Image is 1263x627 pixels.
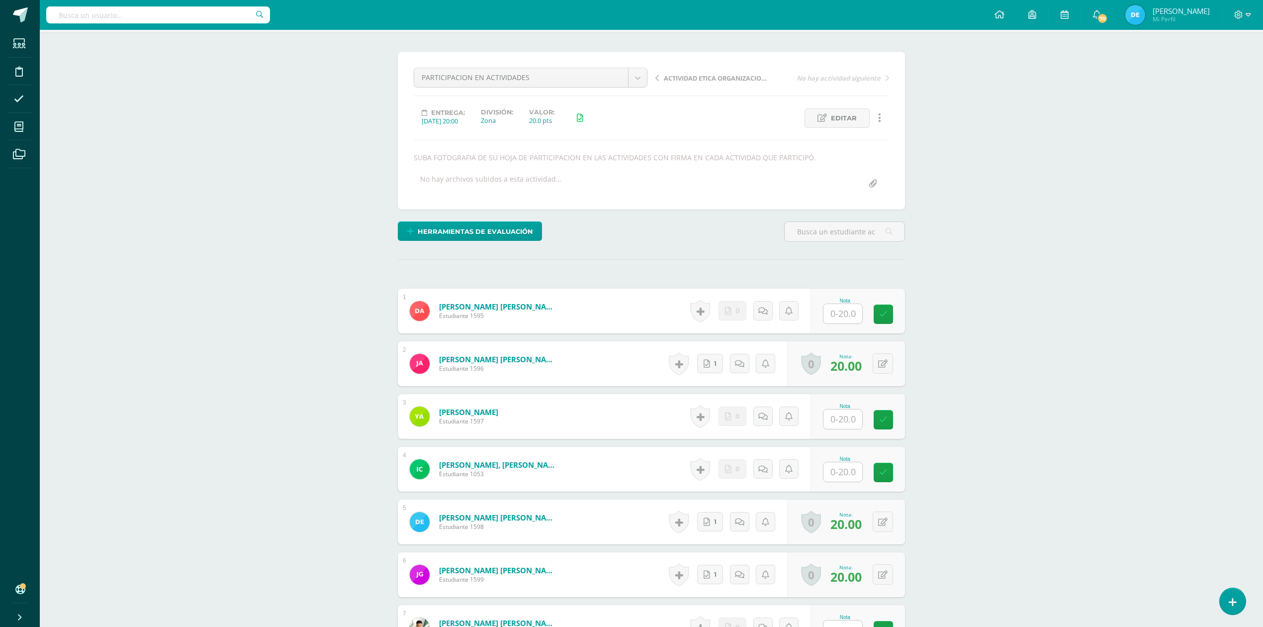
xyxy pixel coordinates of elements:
[735,407,740,425] span: 0
[823,410,862,429] input: 0-20.0
[410,301,430,321] img: 4e668cc4ad83c713b2cf6c2cafc152f4.png
[830,353,862,360] div: Nota:
[439,302,558,312] a: [PERSON_NAME] [PERSON_NAME] de los Angeles
[697,512,723,531] a: 1
[823,615,867,620] div: Nota
[398,221,542,241] a: Herramientas de evaluación
[797,74,881,83] span: No hay actividad siguiente
[801,511,821,533] a: 0
[735,460,740,478] span: 0
[1097,13,1108,24] span: 70
[410,354,430,374] img: 86b571b574d1697d5e5cc056752b537b.png
[823,456,867,462] div: Nota
[439,407,498,417] a: [PERSON_NAME]
[697,565,723,584] a: 1
[422,68,621,87] span: PARTICIPACION EN ACTIVIDADES
[439,364,558,373] span: Estudiante 1596
[414,68,647,87] a: PARTICIPACION EN ACTIVIDADES
[1153,6,1210,16] span: [PERSON_NAME]
[664,74,769,83] span: ACTIVIDAD ETICA ORGANIZACIONAL Y RSE
[801,352,821,375] a: 0
[830,516,862,532] span: 20.00
[418,222,533,241] span: Herramientas de evaluación
[439,513,558,522] a: [PERSON_NAME] [PERSON_NAME]
[420,174,562,194] div: No hay archivos subidos a esta actividad...
[1153,15,1210,23] span: Mi Perfil
[697,354,723,373] a: 1
[431,109,465,116] span: Entrega:
[831,109,857,127] span: Editar
[714,513,717,531] span: 1
[439,470,558,478] span: Estudiante 1053
[823,404,867,409] div: Nota
[422,116,465,125] div: [DATE] 20:00
[1125,5,1145,25] img: 02ca08586e86c4bfc08c1a985e4d3cfe.png
[529,116,554,125] div: 20.0 pts
[785,222,904,241] input: Busca un estudiante aquí...
[410,565,430,585] img: b065e047eac2edd031f127619625bf39.png
[439,565,558,575] a: [PERSON_NAME] [PERSON_NAME]
[410,512,430,532] img: cc51d714a63f8241001b08dfaef01c27.png
[529,108,554,116] label: Valor:
[46,6,270,23] input: Busca un usuario...
[830,357,862,374] span: 20.00
[439,312,558,320] span: Estudiante 1595
[439,417,498,425] span: Estudiante 1597
[823,462,862,482] input: 0-20.0
[410,153,893,162] div: SUBA FOTOGRAFIA DE SU HOJA DE PARTICIPACION EN LAS ACTIVIDADES CON FIRMA EN CADA ACTIVIDAD QUE PA...
[410,407,430,426] img: 91082c2249636871a106ec2960bf6472.png
[439,460,558,470] a: [PERSON_NAME], [PERSON_NAME]
[655,73,772,83] a: ACTIVIDAD ETICA ORGANIZACIONAL Y RSE
[830,511,862,518] div: Nota:
[714,354,717,373] span: 1
[830,564,862,571] div: Nota:
[481,108,513,116] label: División:
[823,298,867,304] div: Nota
[481,116,513,125] div: Zona
[439,575,558,584] span: Estudiante 1599
[830,568,862,585] span: 20.00
[410,459,430,479] img: 982590ca19df1232ebf9c98e55942473.png
[714,565,717,584] span: 1
[439,522,558,531] span: Estudiante 1598
[439,354,558,364] a: [PERSON_NAME] [PERSON_NAME]
[801,563,821,586] a: 0
[823,304,862,323] input: 0-20.0
[735,302,740,320] span: 0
